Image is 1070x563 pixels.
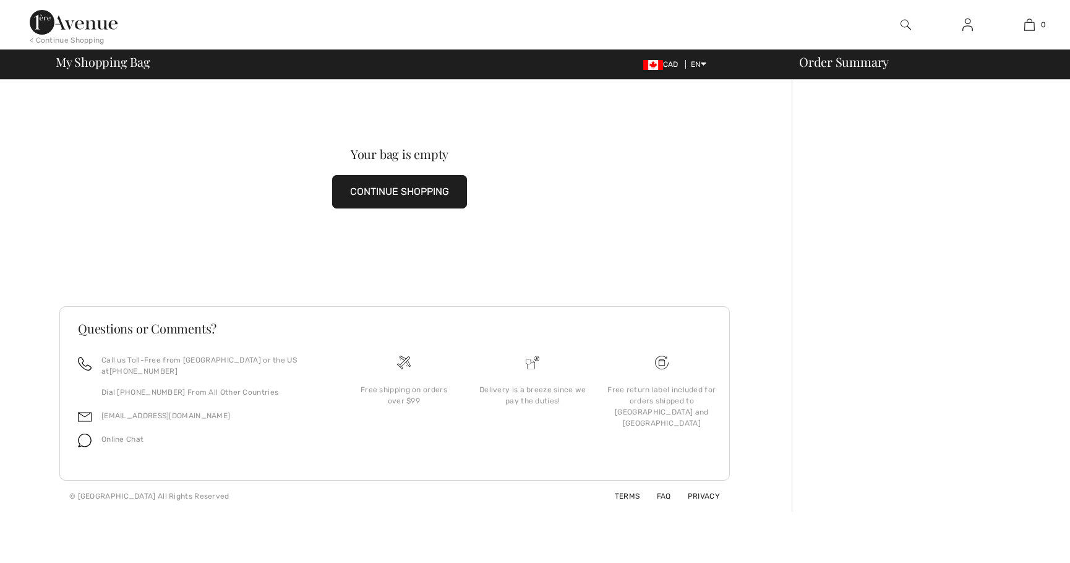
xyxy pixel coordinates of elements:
[478,384,587,406] div: Delivery is a breeze since we pay the duties!
[78,322,711,335] h3: Questions or Comments?
[643,60,663,70] img: Canadian Dollar
[397,356,411,369] img: Free shipping on orders over $99
[999,17,1059,32] a: 0
[673,492,720,501] a: Privacy
[101,435,143,444] span: Online Chat
[642,492,671,501] a: FAQ
[962,17,973,32] img: My Info
[78,434,92,447] img: chat
[526,356,539,369] img: Delivery is a breeze since we pay the duties!
[78,357,92,371] img: call
[101,387,325,398] p: Dial [PHONE_NUMBER] From All Other Countries
[30,10,118,35] img: 1ère Avenue
[1024,17,1035,32] img: My Bag
[784,56,1063,68] div: Order Summary
[691,60,706,69] span: EN
[30,35,105,46] div: < Continue Shopping
[56,56,150,68] span: My Shopping Bag
[349,384,458,406] div: Free shipping on orders over $99
[901,17,911,32] img: search the website
[101,355,325,377] p: Call us Toll-Free from [GEOGRAPHIC_DATA] or the US at
[655,356,669,369] img: Free shipping on orders over $99
[952,17,983,33] a: Sign In
[101,411,230,420] a: [EMAIL_ADDRESS][DOMAIN_NAME]
[332,175,467,208] button: CONTINUE SHOPPING
[78,410,92,424] img: email
[600,492,640,501] a: Terms
[1041,19,1046,30] span: 0
[69,491,229,502] div: © [GEOGRAPHIC_DATA] All Rights Reserved
[607,384,716,429] div: Free return label included for orders shipped to [GEOGRAPHIC_DATA] and [GEOGRAPHIC_DATA]
[93,148,706,160] div: Your bag is empty
[109,367,178,376] a: [PHONE_NUMBER]
[643,60,683,69] span: CAD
